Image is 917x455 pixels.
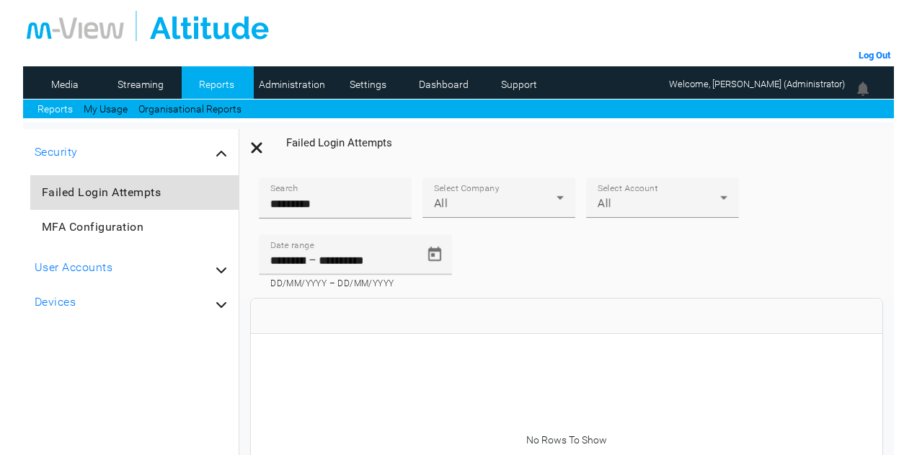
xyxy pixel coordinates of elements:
[35,259,113,276] a: User Accounts
[257,74,327,95] a: Administration
[309,252,316,269] span: –
[35,293,76,311] a: Devices
[35,143,78,161] a: Security
[30,210,239,244] a: MFA Configuration
[42,185,161,199] span: Failed Login Attempts
[270,275,394,291] mat-hint: DD/MM/YYYY – DD/MM/YYYY
[270,183,298,193] mat-label: Search
[270,240,314,250] mat-label: Date range
[859,50,890,61] a: Log Out
[409,74,479,95] a: Dashboard
[598,183,657,193] mat-label: Select Account
[37,102,73,117] a: Reports
[42,220,144,234] span: MFA Configuration
[417,237,452,272] button: Open calendar
[84,102,128,117] a: My Usage
[182,74,252,95] a: Reports
[30,74,100,95] a: Media
[434,183,500,193] mat-label: Select Company
[669,79,845,89] span: Welcome, [PERSON_NAME] (Administrator)
[484,74,554,95] a: Support
[333,74,403,95] a: Settings
[286,136,392,149] h2: Failed Login Attempts
[598,196,612,210] span: All
[138,102,242,117] a: Organisational Reports
[106,74,176,95] a: Streaming
[854,80,872,97] img: bell24.png
[30,175,239,210] a: Failed Login Attempts
[434,196,448,210] span: All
